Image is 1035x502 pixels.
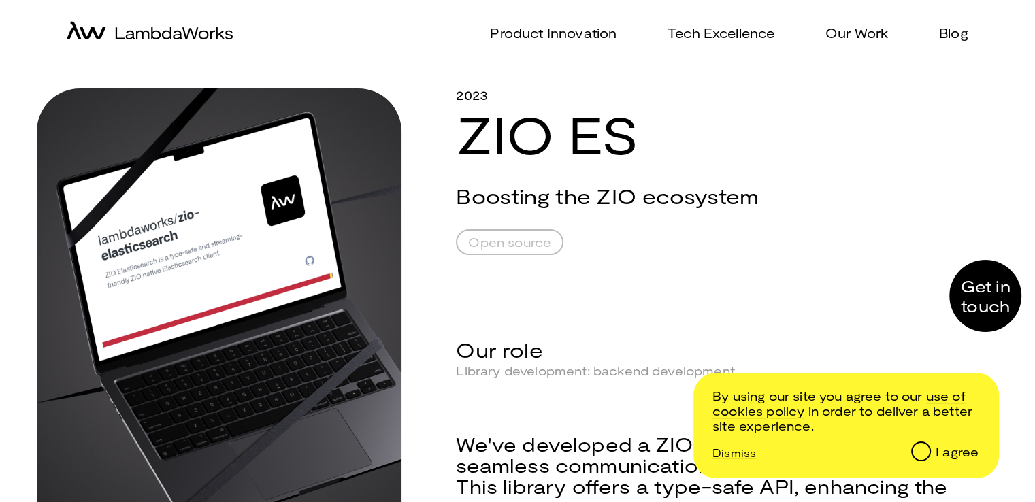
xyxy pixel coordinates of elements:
a: Open source [456,229,563,255]
a: /cookie-and-privacy-policy [712,388,966,418]
div: ZIO ES [456,88,996,163]
div: 2023 [456,88,996,101]
a: home-icon [67,21,233,45]
a: Tech Excellence [651,23,774,43]
p: By using our site you agree to our in order to deliver a better site experience. [712,389,979,433]
p: Dismiss [712,446,756,459]
p: Tech Excellence [668,23,774,43]
div: Library development: backend development [456,363,746,379]
p: Our Work [825,23,888,43]
h2: Boosting the ZIO ecosystem [456,184,840,207]
div: Our role [456,337,996,363]
a: Product Innovation [474,23,617,43]
p: Blog [939,23,968,43]
p: Product Innovation [490,23,617,43]
div: I agree [936,445,979,460]
a: Our Work [809,23,888,43]
a: Blog [923,23,968,43]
